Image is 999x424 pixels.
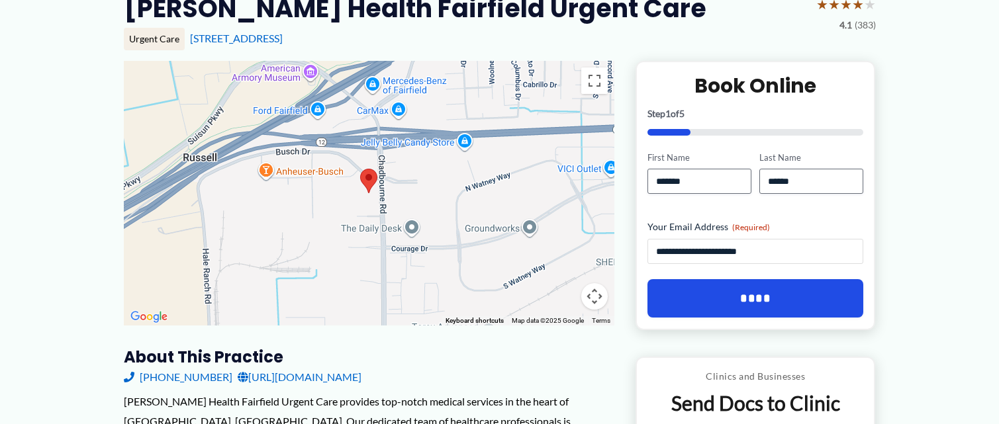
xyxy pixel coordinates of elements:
a: Open this area in Google Maps (opens a new window) [127,308,171,325]
span: Map data ©2025 Google [512,317,584,324]
span: (Required) [732,222,770,232]
a: [STREET_ADDRESS] [190,32,283,44]
button: Map camera controls [581,283,608,310]
a: [URL][DOMAIN_NAME] [238,367,361,387]
span: 5 [679,108,685,119]
button: Keyboard shortcuts [446,316,504,325]
button: Toggle fullscreen view [581,67,608,94]
img: Google [127,308,171,325]
p: Clinics and Businesses [647,368,865,385]
label: Last Name [759,151,863,164]
h2: Book Online [647,73,864,99]
label: First Name [647,151,751,164]
span: (383) [855,17,876,34]
span: 1 [665,108,671,119]
span: 4.1 [839,17,852,34]
p: Step of [647,109,864,118]
h3: About this practice [124,347,614,367]
div: Urgent Care [124,28,185,50]
label: Your Email Address [647,220,864,233]
p: Send Docs to Clinic [647,390,865,416]
a: [PHONE_NUMBER] [124,367,232,387]
a: Terms [592,317,610,324]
